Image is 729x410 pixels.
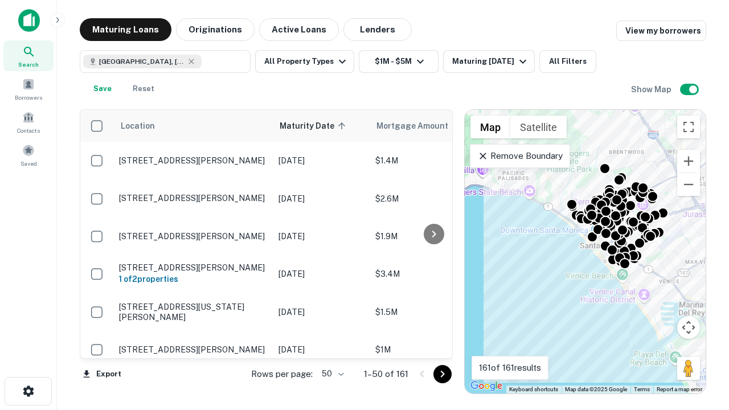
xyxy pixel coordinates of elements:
[375,230,489,243] p: $1.9M
[677,316,700,339] button: Map camera controls
[317,366,346,382] div: 50
[672,319,729,374] iframe: Chat Widget
[279,154,364,167] p: [DATE]
[119,302,267,322] p: [STREET_ADDRESS][US_STATE][PERSON_NAME]
[3,106,54,137] a: Contacts
[616,20,706,41] a: View my borrowers
[125,77,162,100] button: Reset
[279,230,364,243] p: [DATE]
[279,343,364,356] p: [DATE]
[113,110,273,142] th: Location
[119,231,267,241] p: [STREET_ADDRESS][PERSON_NAME]
[376,119,463,133] span: Mortgage Amount
[18,60,39,69] span: Search
[3,140,54,170] a: Saved
[3,40,54,71] a: Search
[17,126,40,135] span: Contacts
[259,18,339,41] button: Active Loans
[433,365,452,383] button: Go to next page
[84,77,121,100] button: Save your search to get updates of matches that match your search criteria.
[509,386,558,393] button: Keyboard shortcuts
[477,149,562,163] p: Remove Boundary
[479,361,541,375] p: 161 of 161 results
[677,150,700,173] button: Zoom in
[18,9,40,32] img: capitalize-icon.png
[99,56,185,67] span: [GEOGRAPHIC_DATA], [GEOGRAPHIC_DATA], [GEOGRAPHIC_DATA]
[119,193,267,203] p: [STREET_ADDRESS][PERSON_NAME]
[120,119,155,133] span: Location
[452,55,530,68] div: Maturing [DATE]
[279,192,364,205] p: [DATE]
[280,119,349,133] span: Maturity Date
[539,50,596,73] button: All Filters
[468,379,505,393] img: Google
[657,386,702,392] a: Report a map error
[119,263,267,273] p: [STREET_ADDRESS][PERSON_NAME]
[677,116,700,138] button: Toggle fullscreen view
[375,306,489,318] p: $1.5M
[375,343,489,356] p: $1M
[375,154,489,167] p: $1.4M
[255,50,354,73] button: All Property Types
[15,93,42,102] span: Borrowers
[21,159,37,168] span: Saved
[279,268,364,280] p: [DATE]
[119,155,267,166] p: [STREET_ADDRESS][PERSON_NAME]
[468,379,505,393] a: Open this area in Google Maps (opens a new window)
[364,367,408,381] p: 1–50 of 161
[176,18,255,41] button: Originations
[251,367,313,381] p: Rows per page:
[273,110,370,142] th: Maturity Date
[375,192,489,205] p: $2.6M
[465,110,706,393] div: 0 0
[631,83,673,96] h6: Show Map
[119,345,267,355] p: [STREET_ADDRESS][PERSON_NAME]
[343,18,412,41] button: Lenders
[565,386,627,392] span: Map data ©2025 Google
[375,268,489,280] p: $3.4M
[80,18,171,41] button: Maturing Loans
[279,306,364,318] p: [DATE]
[3,73,54,104] a: Borrowers
[370,110,495,142] th: Mortgage Amount
[510,116,567,138] button: Show satellite imagery
[119,273,267,285] h6: 1 of 2 properties
[443,50,535,73] button: Maturing [DATE]
[359,50,439,73] button: $1M - $5M
[80,366,124,383] button: Export
[470,116,510,138] button: Show street map
[634,386,650,392] a: Terms (opens in new tab)
[677,173,700,196] button: Zoom out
